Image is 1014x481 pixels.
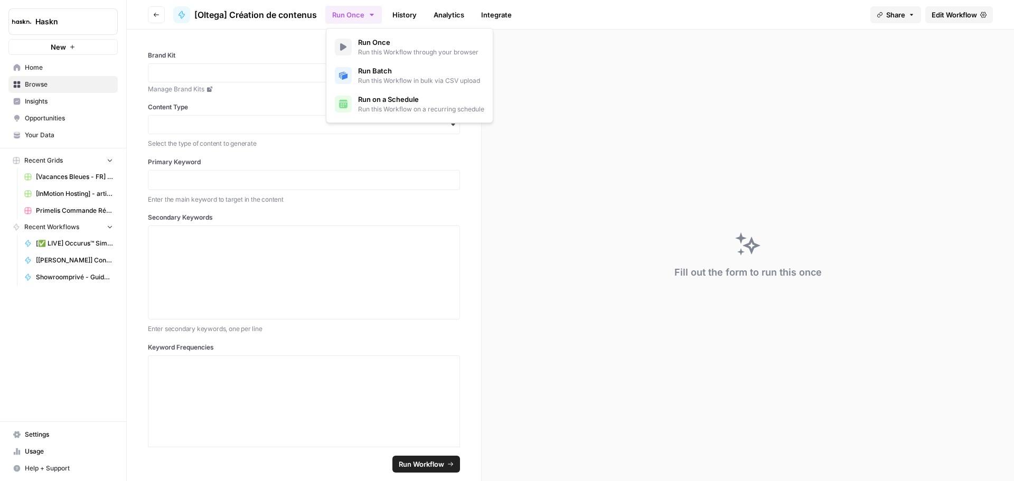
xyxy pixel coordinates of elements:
span: Settings [25,430,113,439]
span: [Vacances Bleues - FR] Pages refonte sites hôtels - Le Grand Large Grid [36,172,113,182]
button: New [8,39,118,55]
span: Recent Workflows [24,222,79,232]
label: Keyword Frequencies [148,343,460,352]
a: Home [8,59,118,76]
a: Integrate [475,6,518,23]
button: Recent Workflows [8,219,118,235]
span: Haskn [35,16,99,27]
span: Recent Grids [24,156,63,165]
p: Enter the main keyword to target in the content [148,194,460,205]
div: Fill out the form to run this once [674,265,822,280]
span: Your Data [25,130,113,140]
button: Recent Grids [8,153,118,168]
span: Help + Support [25,464,113,473]
img: Haskn Logo [12,12,31,31]
a: [Oltega] Création de contenus [173,6,317,23]
a: [InMotion Hosting] - article de blog 2000 mots [20,185,118,202]
a: [[PERSON_NAME]] Content Brief [20,252,118,269]
a: [Vacances Bleues - FR] Pages refonte sites hôtels - Le Grand Large Grid [20,168,118,185]
a: Insights [8,93,118,110]
span: Run Workflow [399,459,444,469]
span: Edit Workflow [932,10,977,20]
label: Content Type [148,102,460,112]
span: Primelis Commande Rédaction Netlinking (2).csv [36,206,113,215]
a: Primelis Commande Rédaction Netlinking (2).csv [20,202,118,219]
a: Analytics [427,6,471,23]
button: Help + Support [8,460,118,477]
label: Primary Keyword [148,157,460,167]
a: History [386,6,423,23]
button: Run Workflow [392,456,460,473]
span: Browse [25,80,113,89]
span: Run on a Schedule [358,94,484,105]
p: Select the type of content to generate [148,138,460,149]
label: Secondary Keywords [148,213,460,222]
span: [InMotion Hosting] - article de blog 2000 mots [36,189,113,199]
span: [Oltega] Création de contenus [194,8,317,21]
label: Brand Kit [148,51,460,60]
button: Run Once [325,6,382,24]
a: Run on a ScheduleRun this Workflow on a recurring schedule [331,90,489,118]
span: Run Batch [358,65,480,76]
a: Manage Brand Kits [148,84,460,94]
div: Run Once [326,28,493,123]
span: Run Once [358,37,478,48]
p: Enter secondary keywords, one per line [148,324,460,334]
span: [✅ LIVE] Occurus™ Similarity Auto-Clustering [36,239,113,248]
span: Share [886,10,905,20]
a: Edit Workflow [925,6,993,23]
a: Opportunities [8,110,118,127]
a: Browse [8,76,118,93]
span: Showroomprivé - Guide d'achat de 800 mots [36,272,113,282]
span: Run this Workflow in bulk via CSV upload [358,76,480,86]
span: Insights [25,97,113,106]
a: Usage [8,443,118,460]
span: [[PERSON_NAME]] Content Brief [36,256,113,265]
a: Showroomprivé - Guide d'achat de 800 mots [20,269,118,286]
a: Settings [8,426,118,443]
a: Run OnceRun this Workflow through your browser [331,33,489,61]
span: New [51,42,66,52]
span: Opportunities [25,114,113,123]
span: Run this Workflow on a recurring schedule [358,105,484,114]
button: Workspace: Haskn [8,8,118,35]
a: [✅ LIVE] Occurus™ Similarity Auto-Clustering [20,235,118,252]
span: Usage [25,447,113,456]
span: Run this Workflow through your browser [358,48,478,57]
span: Home [25,63,113,72]
a: Run BatchRun this Workflow in bulk via CSV upload [331,61,489,90]
button: Share [870,6,921,23]
a: Your Data [8,127,118,144]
